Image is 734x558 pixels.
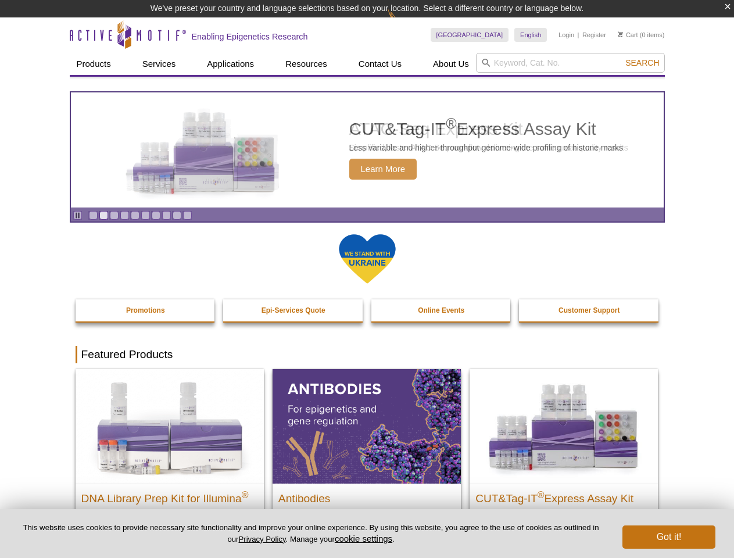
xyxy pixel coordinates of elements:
p: This website uses cookies to provide necessary site functionality and improve your online experie... [19,523,603,545]
input: Keyword, Cat. No. [476,53,665,73]
a: Products [70,53,118,75]
a: Go to slide 7 [152,211,160,220]
img: CUT&Tag-IT Express Assay Kit [108,86,300,214]
a: Go to slide 9 [173,211,181,220]
h2: DNA Library Prep Kit for Illumina [81,487,258,505]
img: Your Cart [618,31,623,37]
button: Search [622,58,663,68]
a: Go to slide 5 [131,211,139,220]
a: CUT&Tag-IT Express Assay Kit CUT&Tag-IT®Express Assay Kit Less variable and higher-throughput gen... [71,92,664,208]
p: Less variable and higher-throughput genome-wide profiling of histone marks [349,142,624,153]
strong: Customer Support [558,306,620,314]
h2: Antibodies [278,487,455,505]
h2: Enabling Epigenetics Research [192,31,308,42]
span: Learn More [349,159,417,180]
a: Epi-Services Quote [223,299,364,321]
a: Go to slide 10 [183,211,192,220]
a: Go to slide 6 [141,211,150,220]
a: Login [558,31,574,39]
a: Applications [200,53,261,75]
a: Go to slide 3 [110,211,119,220]
sup: ® [242,489,249,499]
img: CUT&Tag-IT® Express Assay Kit [470,369,658,483]
a: Services [135,53,183,75]
li: | [578,28,579,42]
strong: Epi-Services Quote [262,306,325,314]
a: Contact Us [352,53,409,75]
button: Got it! [622,525,715,549]
a: Customer Support [519,299,660,321]
a: Go to slide 4 [120,211,129,220]
a: Go to slide 2 [99,211,108,220]
a: Cart [618,31,638,39]
img: All Antibodies [273,369,461,483]
a: Register [582,31,606,39]
a: Go to slide 8 [162,211,171,220]
a: DNA Library Prep Kit for Illumina DNA Library Prep Kit for Illumina® Dual Index NGS Kit for ChIP-... [76,369,264,557]
a: Go to slide 1 [89,211,98,220]
li: (0 items) [618,28,665,42]
a: CUT&Tag-IT® Express Assay Kit CUT&Tag-IT®Express Assay Kit Less variable and higher-throughput ge... [470,369,658,545]
button: cookie settings [335,534,392,543]
h2: Featured Products [76,346,659,363]
a: Privacy Policy [238,535,285,543]
a: Online Events [371,299,512,321]
sup: ® [446,115,456,131]
h2: CUT&Tag-IT Express Assay Kit [349,120,624,138]
img: We Stand With Ukraine [338,233,396,285]
a: All Antibodies Antibodies Application-tested antibodies for ChIP, CUT&Tag, and CUT&RUN. [273,369,461,545]
a: [GEOGRAPHIC_DATA] [431,28,509,42]
img: DNA Library Prep Kit for Illumina [76,369,264,483]
sup: ® [538,489,545,499]
strong: Promotions [126,306,165,314]
a: About Us [426,53,476,75]
span: Search [625,58,659,67]
h2: CUT&Tag-IT Express Assay Kit [475,487,652,505]
a: Toggle autoplay [73,211,82,220]
img: Change Here [388,9,418,36]
a: Resources [278,53,334,75]
strong: Online Events [418,306,464,314]
a: Promotions [76,299,216,321]
a: English [514,28,547,42]
article: CUT&Tag-IT Express Assay Kit [71,92,664,208]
